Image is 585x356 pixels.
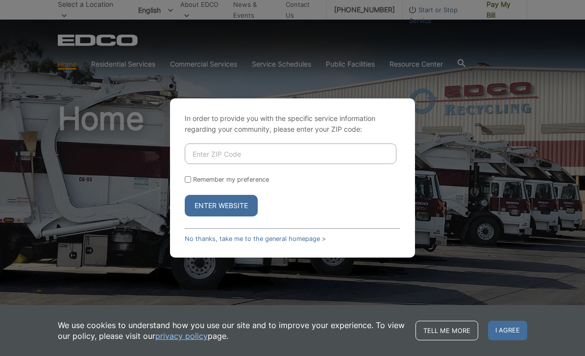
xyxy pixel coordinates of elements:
p: We use cookies to understand how you use our site and to improve your experience. To view our pol... [58,320,406,341]
a: privacy policy [155,331,208,341]
button: Enter Website [185,195,258,216]
a: Tell me more [415,321,478,340]
input: Enter ZIP Code [185,143,396,164]
a: No thanks, take me to the general homepage > [185,235,326,242]
span: I agree [488,321,527,340]
p: In order to provide you with the specific service information regarding your community, please en... [185,113,400,135]
label: Remember my preference [193,176,269,183]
